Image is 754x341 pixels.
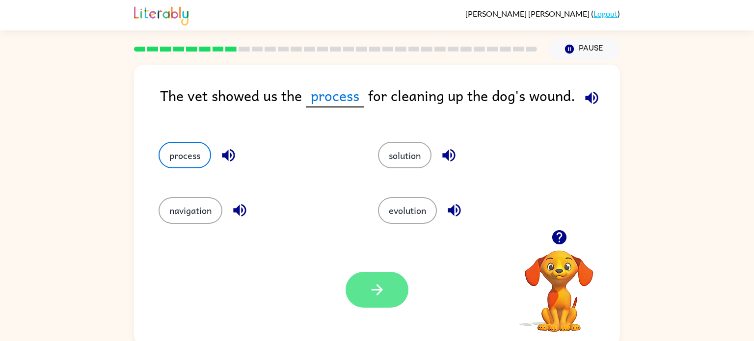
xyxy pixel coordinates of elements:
[465,9,591,18] span: [PERSON_NAME] [PERSON_NAME]
[160,84,620,122] div: The vet showed us the for cleaning up the dog's wound.
[549,38,620,60] button: Pause
[378,142,431,168] button: solution
[159,142,211,168] button: process
[378,197,437,224] button: evolution
[159,197,222,224] button: navigation
[465,9,620,18] div: ( )
[510,235,608,333] video: Your browser must support playing .mp4 files to use Literably. Please try using another browser.
[593,9,618,18] a: Logout
[134,4,188,26] img: Literably
[306,84,364,107] span: process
